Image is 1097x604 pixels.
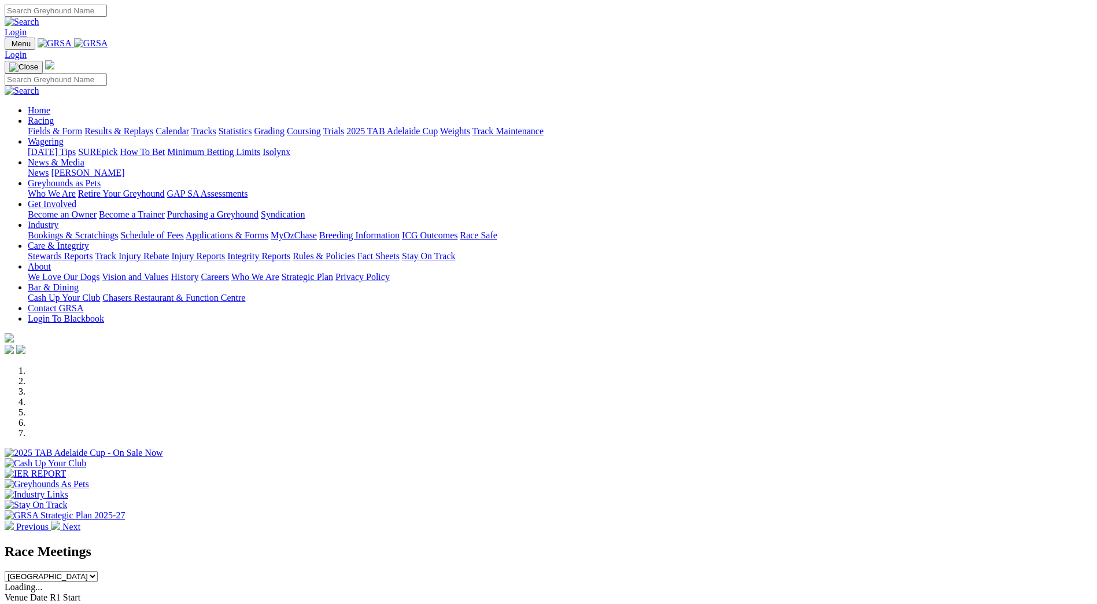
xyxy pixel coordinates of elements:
a: Injury Reports [171,251,225,261]
div: News & Media [28,168,1092,178]
img: Search [5,86,39,96]
a: Applications & Forms [186,230,268,240]
a: Fact Sheets [357,251,400,261]
a: GAP SA Assessments [167,189,248,198]
a: Track Maintenance [472,126,544,136]
a: Who We Are [28,189,76,198]
a: Strategic Plan [282,272,333,282]
a: Greyhounds as Pets [28,178,101,188]
a: Calendar [156,126,189,136]
a: Login [5,27,27,37]
a: How To Bet [120,147,165,157]
a: Become a Trainer [99,209,165,219]
a: Statistics [219,126,252,136]
img: Cash Up Your Club [5,458,86,469]
a: History [171,272,198,282]
img: Close [9,62,38,72]
a: Home [28,105,50,115]
a: News & Media [28,157,84,167]
a: Get Involved [28,199,76,209]
a: Become an Owner [28,209,97,219]
img: GRSA Strategic Plan 2025-27 [5,510,125,521]
span: Next [62,522,80,532]
input: Search [5,73,107,86]
a: Rules & Policies [293,251,355,261]
span: Date [30,592,47,602]
a: Contact GRSA [28,303,83,313]
a: Grading [254,126,285,136]
a: Integrity Reports [227,251,290,261]
a: Wagering [28,137,64,146]
a: Racing [28,116,54,126]
div: Racing [28,126,1092,137]
a: Isolynx [263,147,290,157]
img: Search [5,17,39,27]
img: Stay On Track [5,500,67,510]
img: GRSA [74,38,108,49]
div: Get Involved [28,209,1092,220]
a: Vision and Values [102,272,168,282]
a: Industry [28,220,58,230]
a: Breeding Information [319,230,400,240]
a: ICG Outcomes [402,230,457,240]
img: facebook.svg [5,345,14,354]
img: logo-grsa-white.png [45,60,54,69]
a: Schedule of Fees [120,230,183,240]
a: Login [5,50,27,60]
a: Chasers Restaurant & Function Centre [102,293,245,303]
a: Trials [323,126,344,136]
img: twitter.svg [16,345,25,354]
img: Industry Links [5,489,68,500]
a: Login To Blackbook [28,314,104,323]
span: Previous [16,522,49,532]
div: Care & Integrity [28,251,1092,262]
img: chevron-right-pager-white.svg [51,521,60,530]
a: MyOzChase [271,230,317,240]
a: Minimum Betting Limits [167,147,260,157]
img: 2025 TAB Adelaide Cup - On Sale Now [5,448,163,458]
a: Bar & Dining [28,282,79,292]
span: R1 Start [50,592,80,602]
div: Bar & Dining [28,293,1092,303]
a: Race Safe [460,230,497,240]
input: Search [5,5,107,17]
a: Coursing [287,126,321,136]
button: Toggle navigation [5,61,43,73]
div: Industry [28,230,1092,241]
a: Purchasing a Greyhound [167,209,258,219]
span: Venue [5,592,28,602]
a: About [28,262,51,271]
a: Results & Replays [84,126,153,136]
a: Privacy Policy [335,272,390,282]
a: News [28,168,49,178]
a: Stay On Track [402,251,455,261]
img: logo-grsa-white.png [5,333,14,342]
a: Cash Up Your Club [28,293,100,303]
img: GRSA [38,38,72,49]
a: Care & Integrity [28,241,89,251]
a: Bookings & Scratchings [28,230,118,240]
span: Menu [12,39,31,48]
h2: Race Meetings [5,544,1092,559]
div: Greyhounds as Pets [28,189,1092,199]
a: Retire Your Greyhound [78,189,165,198]
div: About [28,272,1092,282]
img: IER REPORT [5,469,66,479]
a: Who We Are [231,272,279,282]
a: We Love Our Dogs [28,272,99,282]
a: Tracks [191,126,216,136]
button: Toggle navigation [5,38,35,50]
span: Loading... [5,582,42,592]
img: Greyhounds As Pets [5,479,89,489]
a: 2025 TAB Adelaide Cup [346,126,438,136]
a: Previous [5,522,51,532]
a: [PERSON_NAME] [51,168,124,178]
a: SUREpick [78,147,117,157]
div: Wagering [28,147,1092,157]
a: Track Injury Rebate [95,251,169,261]
a: [DATE] Tips [28,147,76,157]
a: Stewards Reports [28,251,93,261]
a: Fields & Form [28,126,82,136]
a: Weights [440,126,470,136]
a: Next [51,522,80,532]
